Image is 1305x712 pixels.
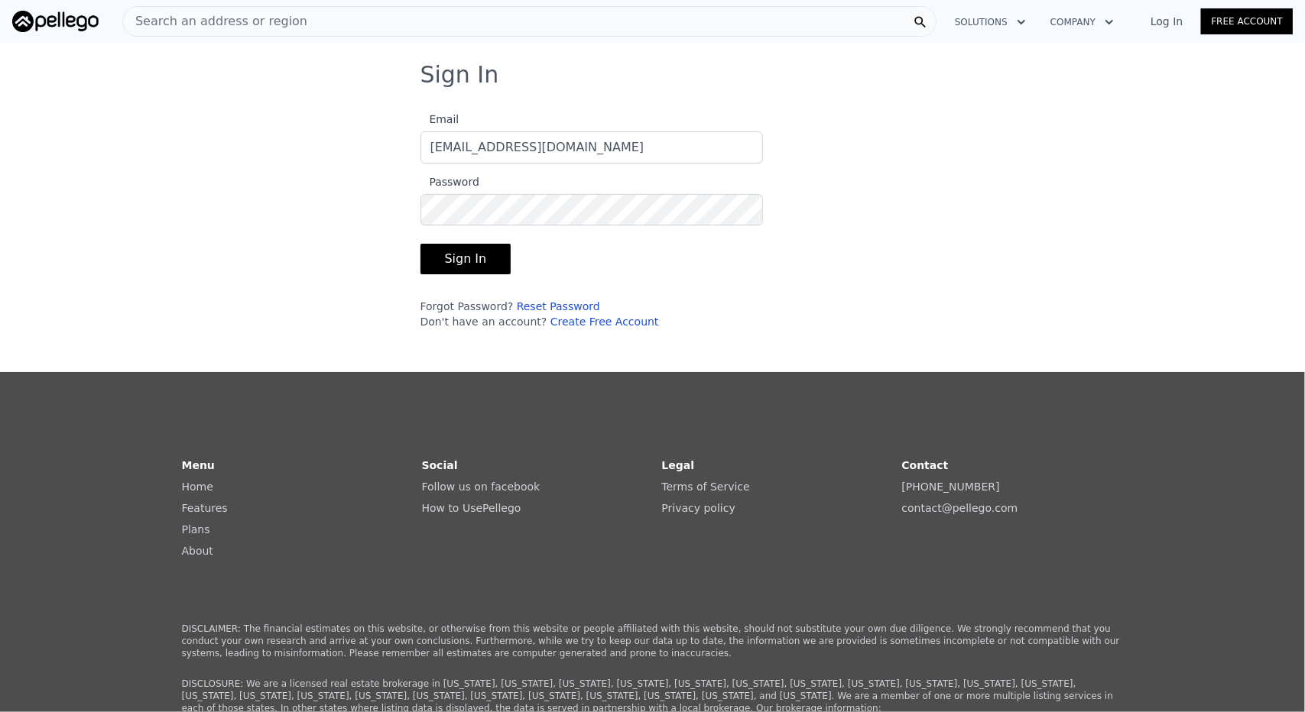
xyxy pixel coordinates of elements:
[420,194,763,225] input: Password
[662,459,695,471] strong: Legal
[420,244,511,274] button: Sign In
[902,481,1000,493] a: [PHONE_NUMBER]
[182,545,213,557] a: About
[182,459,215,471] strong: Menu
[902,459,949,471] strong: Contact
[420,299,763,329] div: Forgot Password? Don't have an account?
[123,12,307,31] span: Search an address or region
[420,131,763,163] input: Email
[517,300,600,312] a: Reset Password
[182,481,213,493] a: Home
[182,502,228,514] a: Features
[420,176,479,188] span: Password
[420,113,459,125] span: Email
[422,459,458,471] strong: Social
[422,481,541,493] a: Follow us on facebook
[1038,8,1126,36] button: Company
[943,8,1038,36] button: Solutions
[1201,8,1293,34] a: Free Account
[662,481,750,493] a: Terms of Service
[1132,14,1201,29] a: Log In
[12,11,99,32] img: Pellego
[182,523,210,536] a: Plans
[902,502,1018,514] a: contact@pellego.com
[662,502,735,514] a: Privacy policy
[550,316,659,328] a: Create Free Account
[182,623,1124,659] p: DISCLAIMER: The financial estimates on this website, or otherwise from this website or people aff...
[422,502,521,514] a: How to UsePellego
[420,61,885,89] h3: Sign In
